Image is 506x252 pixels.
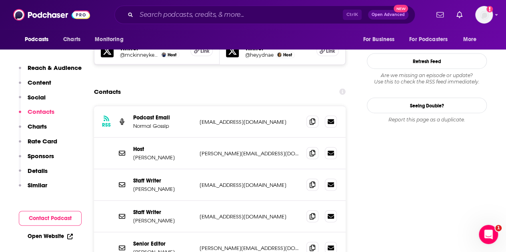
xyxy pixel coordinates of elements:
[283,52,292,58] span: Host
[162,53,166,57] img: Kelsey McKinney
[19,108,54,123] button: Contacts
[28,123,47,130] p: Charts
[368,10,408,20] button: Open AdvancedNew
[133,123,193,129] p: Normal Gossip
[367,98,487,113] a: Seeing Double?
[19,152,54,167] button: Sponsors
[28,167,48,175] p: Details
[486,6,493,12] svg: Add a profile image
[200,150,300,157] p: [PERSON_NAME][EMAIL_ADDRESS][DOMAIN_NAME]
[133,146,193,153] p: Host
[458,32,487,47] button: open menu
[13,7,90,22] img: Podchaser - Follow, Share and Rate Podcasts
[409,34,448,45] span: For Podcasters
[133,154,193,161] p: [PERSON_NAME]
[245,52,274,58] a: @heyydnae
[19,137,57,152] button: Rate Card
[200,182,300,189] p: [EMAIL_ADDRESS][DOMAIN_NAME]
[133,209,193,216] p: Staff Writer
[136,8,343,21] input: Search podcasts, credits, & more...
[200,119,300,125] p: [EMAIL_ADDRESS][DOMAIN_NAME]
[28,233,73,240] a: Open Website
[28,181,47,189] p: Similar
[28,137,57,145] p: Rate Card
[58,32,85,47] a: Charts
[133,217,193,224] p: [PERSON_NAME]
[343,10,362,20] span: Ctrl K
[89,32,134,47] button: open menu
[277,53,282,57] img: Rachelle Hampton
[94,84,121,99] h2: Contacts
[28,64,82,71] p: Reach & Audience
[133,114,193,121] p: Podcast Email
[19,123,47,137] button: Charts
[133,186,193,192] p: [PERSON_NAME]
[367,72,487,85] div: Are we missing an episode or update? Use this to check the RSS feed immediately.
[25,34,48,45] span: Podcasts
[367,54,487,69] button: Refresh Feed
[372,13,405,17] span: Open Advanced
[479,225,498,244] iframe: Intercom live chat
[19,93,46,108] button: Social
[475,6,493,24] img: User Profile
[133,240,193,247] p: Senior Editor
[453,8,466,22] a: Show notifications dropdown
[102,122,111,128] h3: RSS
[495,225,502,231] span: 1
[28,79,51,86] p: Content
[120,52,158,58] a: @mckinneykelsey
[19,211,82,226] button: Contact Podcast
[19,32,59,47] button: open menu
[95,34,123,45] span: Monitoring
[19,64,82,79] button: Reach & Audience
[28,152,54,160] p: Sponsors
[19,181,47,196] button: Similar
[394,5,408,12] span: New
[200,245,300,252] p: [PERSON_NAME][EMAIL_ADDRESS][DOMAIN_NAME]
[475,6,493,24] span: Logged in as gabrielle.gantz
[190,46,213,56] a: Link
[200,213,300,220] p: [EMAIL_ADDRESS][DOMAIN_NAME]
[404,32,459,47] button: open menu
[63,34,80,45] span: Charts
[28,108,54,115] p: Contacts
[168,52,176,58] span: Host
[19,79,51,93] button: Content
[475,6,493,24] button: Show profile menu
[357,32,404,47] button: open menu
[316,46,339,56] a: Link
[326,48,335,54] span: Link
[133,177,193,184] p: Staff Writer
[114,6,415,24] div: Search podcasts, credits, & more...
[19,167,48,182] button: Details
[28,93,46,101] p: Social
[433,8,447,22] a: Show notifications dropdown
[363,34,394,45] span: For Business
[463,34,477,45] span: More
[200,48,210,54] span: Link
[367,117,487,123] div: Report this page as a duplicate.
